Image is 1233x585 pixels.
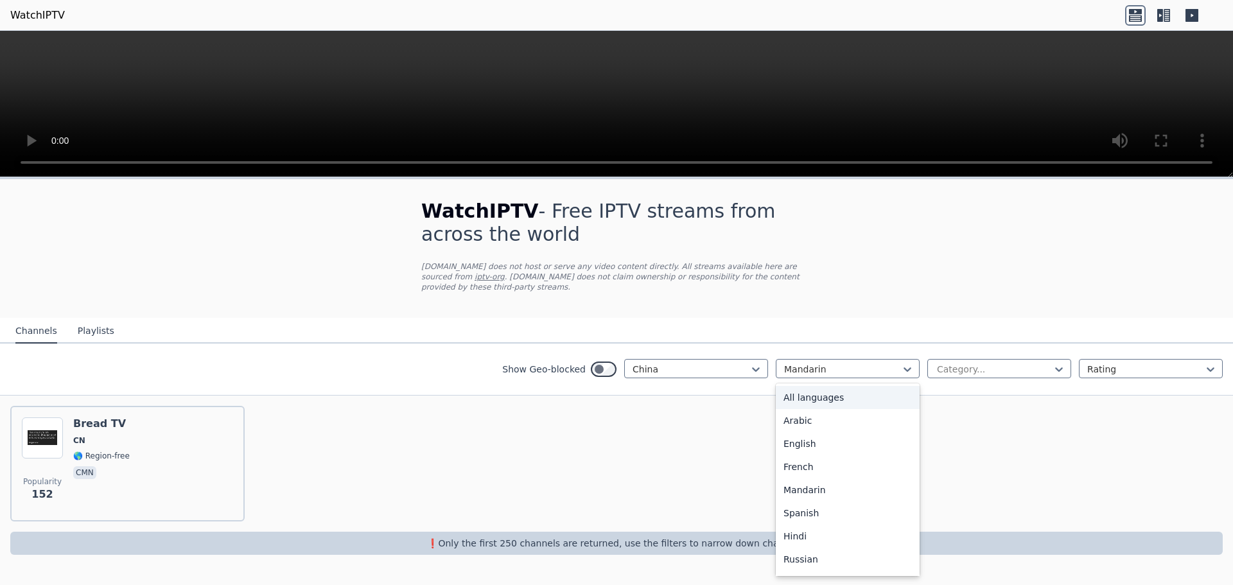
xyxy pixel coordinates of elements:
[502,363,586,376] label: Show Geo-blocked
[776,502,920,525] div: Spanish
[776,478,920,502] div: Mandarin
[73,451,130,461] span: 🌎 Region-free
[23,476,62,487] span: Popularity
[73,417,130,430] h6: Bread TV
[776,525,920,548] div: Hindi
[15,537,1218,550] p: ❗️Only the first 250 channels are returned, use the filters to narrow down channels.
[776,455,920,478] div: French
[421,200,812,246] h1: - Free IPTV streams from across the world
[776,386,920,409] div: All languages
[22,417,63,458] img: Bread TV
[421,200,539,222] span: WatchIPTV
[776,432,920,455] div: English
[776,409,920,432] div: Arabic
[78,319,114,344] button: Playlists
[31,487,53,502] span: 152
[10,8,65,23] a: WatchIPTV
[475,272,505,281] a: iptv-org
[73,466,96,479] p: cmn
[73,435,85,446] span: CN
[421,261,812,292] p: [DOMAIN_NAME] does not host or serve any video content directly. All streams available here are s...
[15,319,57,344] button: Channels
[776,548,920,571] div: Russian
